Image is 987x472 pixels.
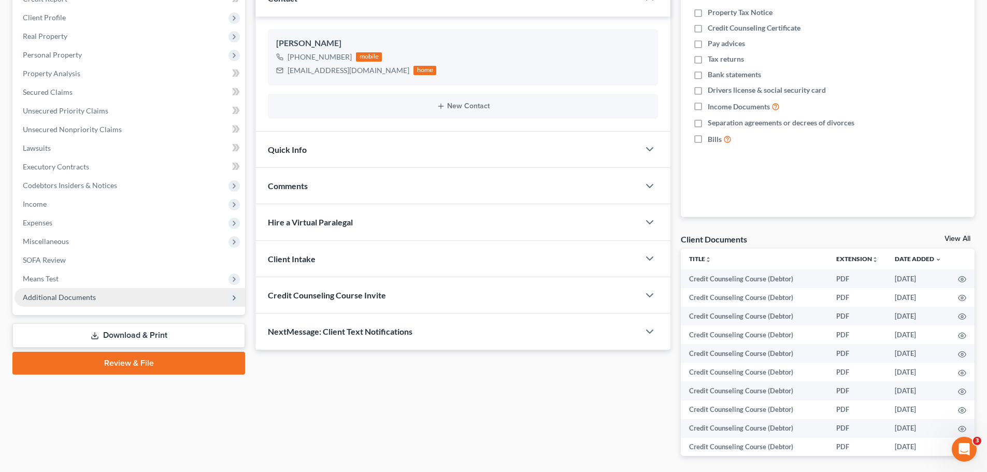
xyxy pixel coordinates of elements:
[23,106,108,115] span: Unsecured Priority Claims
[872,256,878,263] i: unfold_more
[23,274,59,283] span: Means Test
[23,88,73,96] span: Secured Claims
[23,13,66,22] span: Client Profile
[15,102,245,120] a: Unsecured Priority Claims
[886,401,950,419] td: [DATE]
[681,363,828,381] td: Credit Counseling Course (Debtor)
[945,235,970,242] a: View All
[705,256,711,263] i: unfold_more
[681,419,828,438] td: Credit Counseling Course (Debtor)
[23,199,47,208] span: Income
[681,401,828,419] td: Credit Counseling Course (Debtor)
[15,120,245,139] a: Unsecured Nonpriority Claims
[15,83,245,102] a: Secured Claims
[708,69,761,80] span: Bank statements
[268,290,386,300] span: Credit Counseling Course Invite
[23,181,117,190] span: Codebtors Insiders & Notices
[268,326,412,336] span: NextMessage: Client Text Notifications
[828,438,886,456] td: PDF
[356,52,382,62] div: mobile
[886,419,950,438] td: [DATE]
[12,323,245,348] a: Download & Print
[681,307,828,325] td: Credit Counseling Course (Debtor)
[15,251,245,269] a: SOFA Review
[828,307,886,325] td: PDF
[23,218,52,227] span: Expenses
[708,134,722,145] span: Bills
[681,325,828,344] td: Credit Counseling Course (Debtor)
[23,144,51,152] span: Lawsuits
[288,65,409,76] div: [EMAIL_ADDRESS][DOMAIN_NAME]
[886,344,950,363] td: [DATE]
[828,344,886,363] td: PDF
[828,419,886,438] td: PDF
[886,438,950,456] td: [DATE]
[23,293,96,302] span: Additional Documents
[15,139,245,158] a: Lawsuits
[828,363,886,381] td: PDF
[886,325,950,344] td: [DATE]
[952,437,977,462] iframe: Intercom live chat
[828,288,886,307] td: PDF
[23,237,69,246] span: Miscellaneous
[886,288,950,307] td: [DATE]
[681,381,828,400] td: Credit Counseling Course (Debtor)
[708,54,744,64] span: Tax returns
[15,158,245,176] a: Executory Contracts
[708,102,770,112] span: Income Documents
[886,381,950,400] td: [DATE]
[708,85,826,95] span: Drivers license & social security card
[23,50,82,59] span: Personal Property
[681,234,747,245] div: Client Documents
[681,438,828,456] td: Credit Counseling Course (Debtor)
[828,269,886,288] td: PDF
[886,307,950,325] td: [DATE]
[828,325,886,344] td: PDF
[276,37,650,50] div: [PERSON_NAME]
[681,269,828,288] td: Credit Counseling Course (Debtor)
[828,401,886,419] td: PDF
[23,125,122,134] span: Unsecured Nonpriority Claims
[12,352,245,375] a: Review & File
[828,381,886,400] td: PDF
[708,38,745,49] span: Pay advices
[23,69,80,78] span: Property Analysis
[413,66,436,75] div: home
[708,7,773,18] span: Property Tax Notice
[268,181,308,191] span: Comments
[268,145,307,154] span: Quick Info
[268,254,316,264] span: Client Intake
[836,255,878,263] a: Extensionunfold_more
[689,255,711,263] a: Titleunfold_more
[288,52,352,62] div: [PHONE_NUMBER]
[681,344,828,363] td: Credit Counseling Course (Debtor)
[973,437,981,445] span: 3
[268,217,353,227] span: Hire a Virtual Paralegal
[935,256,941,263] i: expand_more
[708,118,854,128] span: Separation agreements or decrees of divorces
[681,288,828,307] td: Credit Counseling Course (Debtor)
[23,32,67,40] span: Real Property
[276,102,650,110] button: New Contact
[23,255,66,264] span: SOFA Review
[708,23,800,33] span: Credit Counseling Certificate
[895,255,941,263] a: Date Added expand_more
[23,162,89,171] span: Executory Contracts
[886,269,950,288] td: [DATE]
[15,64,245,83] a: Property Analysis
[886,363,950,381] td: [DATE]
